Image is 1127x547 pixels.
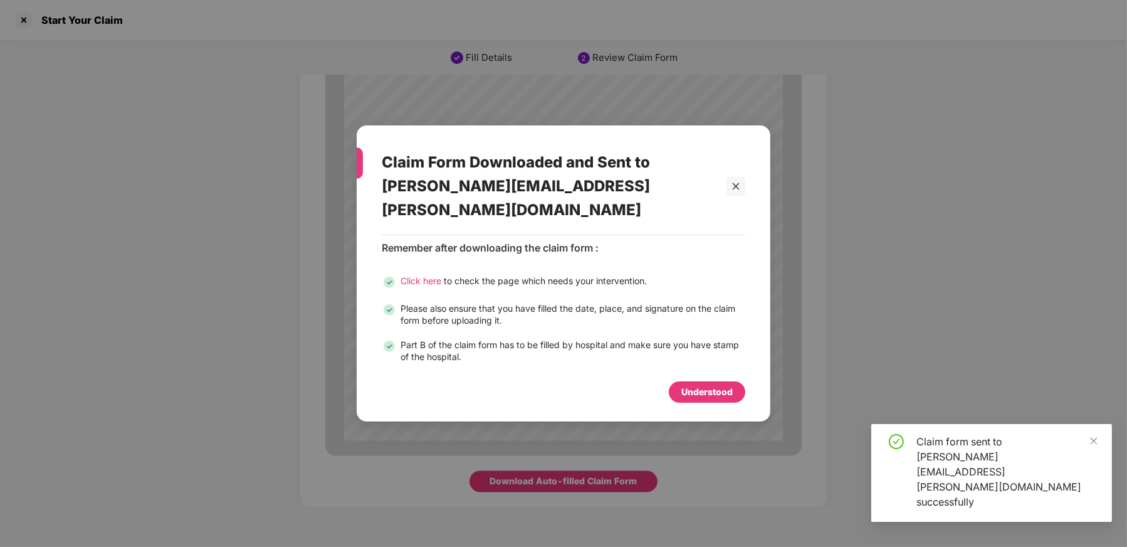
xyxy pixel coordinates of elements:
div: Claim form sent to [PERSON_NAME][EMAIL_ADDRESS][PERSON_NAME][DOMAIN_NAME] successfully [916,434,1097,509]
span: close [1089,437,1098,445]
div: Remember after downloading the claim form : [382,242,745,255]
img: svg+xml;base64,PHN2ZyB3aWR0aD0iMjQiIGhlaWdodD0iMjQiIHZpZXdCb3g9IjAgMCAyNCAyNCIgZmlsbD0ibm9uZSIgeG... [382,339,397,354]
div: Understood [681,385,733,399]
span: Click here [401,275,441,286]
div: Please also ensure that you have filled the date, place, and signature on the claim form before u... [401,302,745,326]
span: check-circle [889,434,904,449]
span: close [731,182,740,191]
div: Claim Form Downloaded and Sent to [PERSON_NAME][EMAIL_ADDRESS][PERSON_NAME][DOMAIN_NAME] [382,138,715,234]
img: svg+xml;base64,PHN2ZyB3aWR0aD0iMjQiIGhlaWdodD0iMjQiIHZpZXdCb3g9IjAgMCAyNCAyNCIgZmlsbD0ibm9uZSIgeG... [382,275,397,290]
div: to check the page which needs your intervention. [401,275,647,290]
img: svg+xml;base64,PHN2ZyB3aWR0aD0iMjQiIGhlaWdodD0iMjQiIHZpZXdCb3g9IjAgMCAyNCAyNCIgZmlsbD0ibm9uZSIgeG... [382,302,397,317]
div: Part B of the claim form has to be filled by hospital and make sure you have stamp of the hospital. [401,339,745,363]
